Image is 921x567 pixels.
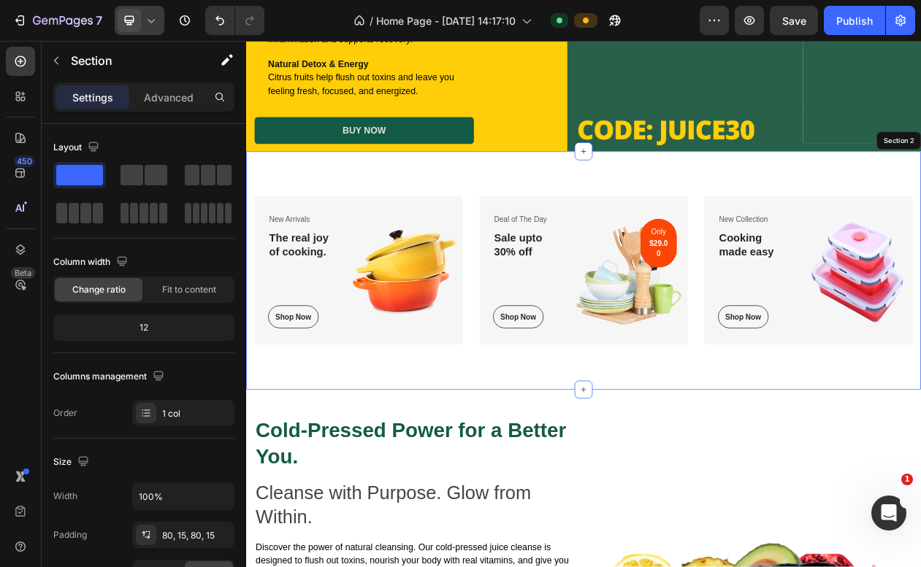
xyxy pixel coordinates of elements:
[614,225,697,239] p: New Collection
[162,407,231,420] div: 1 col
[96,12,102,29] p: 7
[246,41,921,567] iframe: Design area
[14,155,35,167] div: 450
[53,490,77,503] div: Width
[6,6,109,35] button: 7
[522,242,549,256] p: Only
[429,202,573,394] img: Alt Image
[162,529,231,542] div: 80, 15, 80, 15
[72,283,126,296] span: Change ratio
[330,352,377,366] div: Shop Now
[782,15,806,27] span: Save
[322,247,405,283] p: Sale upto 30% off
[144,90,194,105] p: Advanced
[53,367,167,387] div: Columns management
[53,528,87,541] div: Padding
[53,252,131,272] div: Column width
[770,6,818,35] button: Save
[53,406,77,420] div: Order
[56,317,232,338] div: 12
[722,202,865,394] img: Alt Image
[836,13,873,28] div: Publish
[12,491,416,555] strong: Cold-Pressed Power for a Better You.
[376,13,516,28] span: Home Page - [DATE] 14:17:10
[370,13,373,28] span: /
[622,352,669,366] div: Shop Now
[321,344,386,374] button: Shop Now
[524,258,548,283] strong: $29.00
[871,495,906,531] iframe: Intercom live chat
[133,483,234,509] input: Auto
[824,6,885,35] button: Publish
[614,247,697,283] p: Cooking made easy
[901,474,913,485] span: 1
[613,344,679,374] button: Shop Now
[825,123,870,136] div: Section 2
[162,283,216,296] span: Fit to content
[322,225,405,239] p: Deal of The Day
[53,452,92,472] div: Size
[72,90,113,105] p: Settings
[11,267,35,279] div: Beta
[71,52,191,69] p: Section
[53,138,102,158] div: Layout
[205,6,264,35] div: Undo/Redo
